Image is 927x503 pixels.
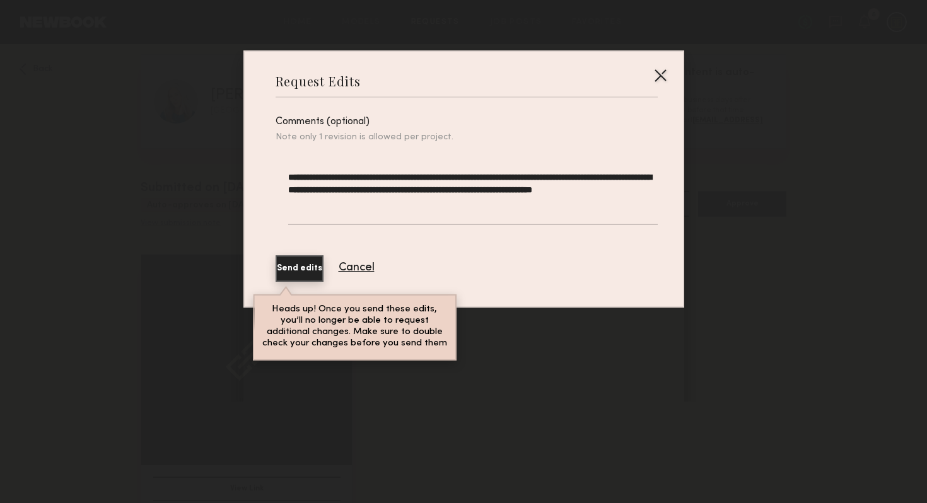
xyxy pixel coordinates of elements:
button: Send edits [276,255,324,282]
div: Request Edits [276,72,361,90]
div: Comments (optional) [276,117,658,127]
div: Note only 1 revision is allowed per project. [276,132,658,143]
button: Cancel [339,262,375,274]
p: Heads up! Once you send these edits, you’ll no longer be able to request additional changes. Make... [262,303,447,349]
